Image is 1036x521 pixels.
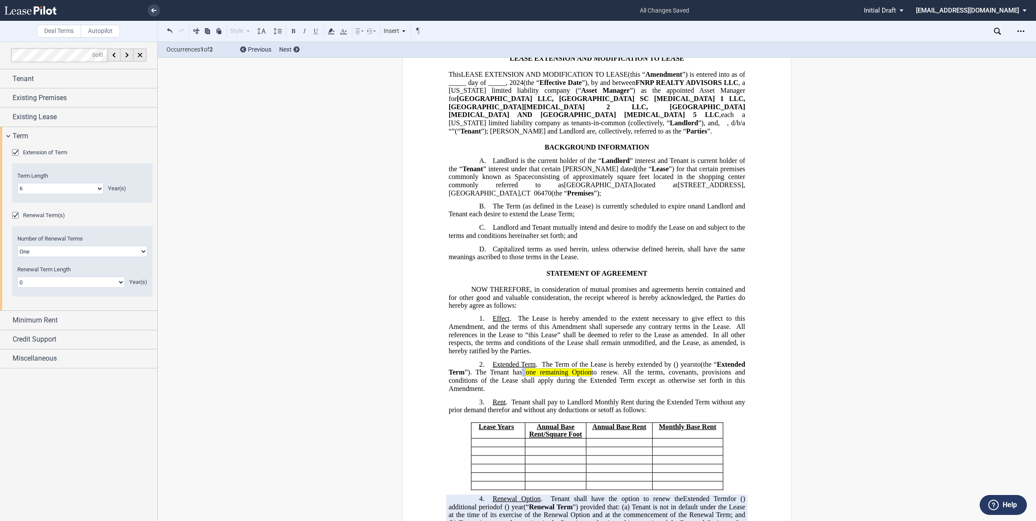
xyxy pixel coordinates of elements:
[521,189,530,197] span: CT
[526,368,591,376] span: one remaining Option
[100,52,103,58] span: 0
[740,495,743,503] span: (
[479,360,485,368] span: 2.
[700,360,717,368] span: (the “
[678,181,743,189] span: [STREET_ADDRESS]
[628,71,645,78] span: (this “
[449,245,747,260] span: Capitalized terms as used herein, unless otherwise defined herein, shall have the same meanings a...
[551,495,683,503] span: Tenant shall have the option to renew the
[449,87,747,102] span: ”) as the appointed Asset Manager for
[493,202,695,210] span: The Term (as defined in the Lease) is currently scheduled to expire on
[288,26,299,36] button: Bold
[529,503,573,511] span: Renewal Term
[449,398,747,414] span: Tenant shall pay to Landlord Monthly Rent during the Extended Term without any prior demand there...
[81,25,120,38] label: Autopilot
[686,127,707,135] span: Parties
[536,360,538,368] span: .
[382,26,407,37] div: Insert
[509,78,523,86] span: 2024
[638,165,652,173] span: the “
[546,269,647,277] span: STATEMENT OF AGREEMENT
[92,52,95,58] span: 0
[1014,24,1028,38] div: Open Lease options menu
[449,71,747,86] span: ”) is entered into as of _____ day of _____,
[479,202,486,210] span: B.
[460,127,481,135] span: Tenant
[505,503,507,511] span: (
[683,495,728,503] span: Extended Term
[413,26,423,36] button: Toggle Control Characters
[674,360,676,368] span: (
[670,119,698,127] span: Landlord
[449,95,747,119] span: [GEOGRAPHIC_DATA] LLC, [GEOGRAPHIC_DATA] SC [MEDICAL_DATA] 1 LLC, [GEOGRAPHIC_DATA][MEDICAL_DATA]...
[507,503,524,511] span: ) year
[13,131,28,141] span: Term
[544,143,649,151] span: BACKGROUND INFORMATION
[524,503,529,511] span: (“
[449,331,747,355] span: In all other respects, the terms and conditions of the Lease shall remain unmodified, and the Lea...
[520,189,521,197] span: ,
[483,165,635,173] span: ” interest under that certain [PERSON_NAME] dated
[461,71,628,78] span: LEASE EXTENSION AND MODIFICATION TO LEASE
[864,7,896,14] span: Initial Draft
[635,1,694,20] span: all changes saved
[719,111,721,119] span: ,
[452,127,455,135] span: ”
[449,189,520,197] span: [GEOGRAPHIC_DATA]
[479,423,514,430] span: Lease Years
[165,26,175,36] button: Undo
[492,495,541,503] span: Renewal Option
[592,423,646,430] span: Annual Base Rent
[635,165,638,173] span: (
[449,119,747,135] span: , d/b/a “
[17,173,48,179] span: Term Length
[449,368,747,392] span: to renew. All the terms, covenants, provisions and conditions of the Lease shall apply during the...
[248,46,271,53] span: Previous
[492,315,509,322] span: Effect
[980,495,1027,515] button: Help
[449,71,461,78] span: This
[698,119,704,127] span: ”)
[492,398,505,406] span: Rent
[594,189,601,197] span: ”);
[582,78,635,86] span: ”), by and between
[449,173,747,189] span: square feet located in the shopping center commonly referred to as
[279,46,300,54] div: Next
[539,78,582,86] span: Effective Date
[12,149,67,157] md-checkbox: Extension of Term
[551,189,567,197] span: (the “
[531,173,613,181] span: consisting of approximately
[449,360,747,376] span: Extended Term
[635,181,678,189] span: located at
[13,334,56,345] span: Credit Support
[455,127,460,135] span: (“
[493,156,602,164] span: Landlord is the current holder of the “
[13,93,67,103] span: Existing Premises
[449,202,747,218] span: and Landlord and Tenant each desire to extend the Lease Term;
[695,360,701,368] span: to
[12,212,65,220] md-checkbox: Renewal Term(s)
[13,74,34,84] span: Tenant
[510,54,684,62] span: LEASE EXTENSION AND MODIFICATION TO LEASE
[166,45,234,54] span: Occurrences of
[601,156,629,164] span: Landlord
[23,149,67,156] span: Extension of Term
[743,181,745,189] span: ,
[449,495,747,511] span: ) additional period
[652,165,668,173] span: Lease
[92,52,103,58] span: of
[311,26,321,36] button: Underline
[718,119,720,127] span: ,
[529,430,582,438] span: Rent/Square Foot
[704,119,718,127] span: , and
[202,26,213,36] button: Copy
[573,503,630,511] span: ”) provided that: (a)
[542,360,671,368] span: The Term of the Lease is hereby extended by
[537,423,574,430] span: Annual Base
[13,315,58,326] span: Minimum Rent
[479,224,486,231] span: C.
[129,278,147,286] div: Year(s)
[676,360,692,368] span: ) year
[449,111,747,127] span: each a [US_STATE] limited liability company as tenants-in-common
